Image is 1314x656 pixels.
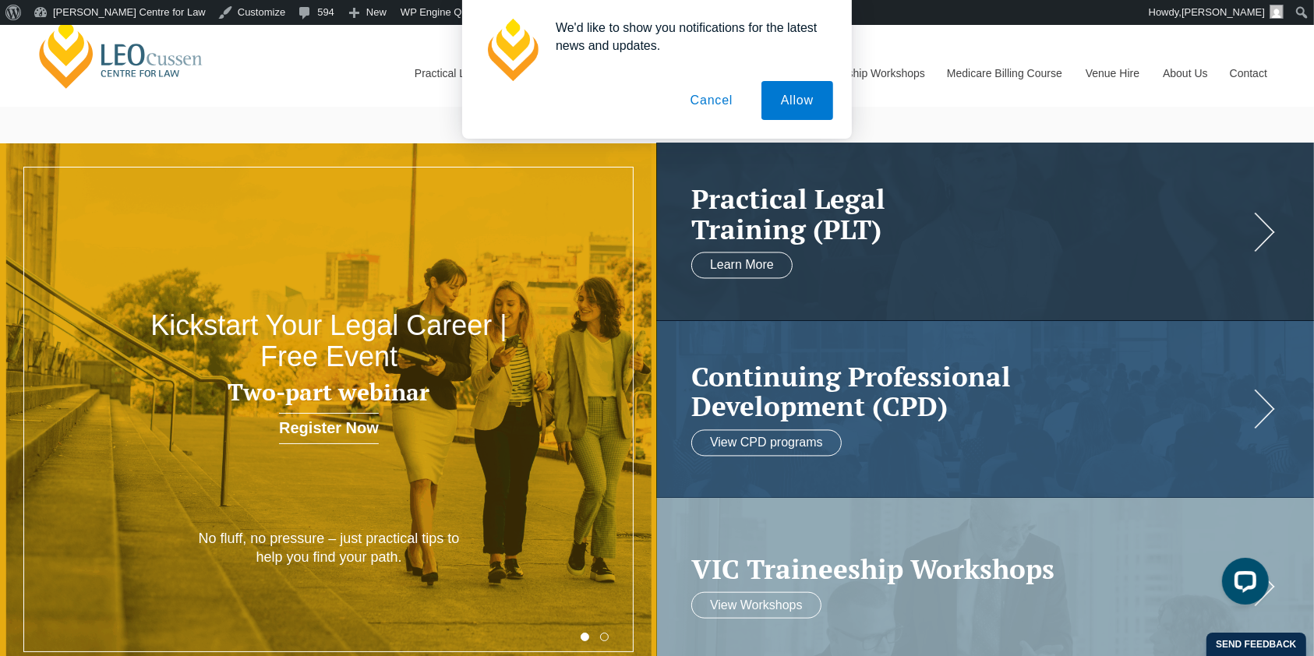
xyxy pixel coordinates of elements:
[761,81,833,120] button: Allow
[481,19,543,81] img: notification icon
[691,429,842,456] a: View CPD programs
[691,185,1249,245] h2: Practical Legal Training (PLT)
[671,81,753,120] button: Cancel
[600,633,609,641] button: 2
[691,592,821,619] a: View Workshops
[691,362,1249,421] a: Continuing ProfessionalDevelopment (CPD)
[691,252,793,279] a: Learn More
[691,185,1249,245] a: Practical LegalTraining (PLT)
[197,530,461,566] p: No fluff, no pressure – just practical tips to help you find your path.
[279,413,379,444] a: Register Now
[581,633,589,641] button: 1
[1210,552,1275,617] iframe: LiveChat chat widget
[691,362,1249,421] h2: Continuing Professional Development (CPD)
[132,310,526,372] h2: Kickstart Your Legal Career | Free Event
[132,379,526,405] h3: Two-part webinar
[691,554,1249,584] a: VIC Traineeship Workshops
[543,19,833,55] div: We'd like to show you notifications for the latest news and updates.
